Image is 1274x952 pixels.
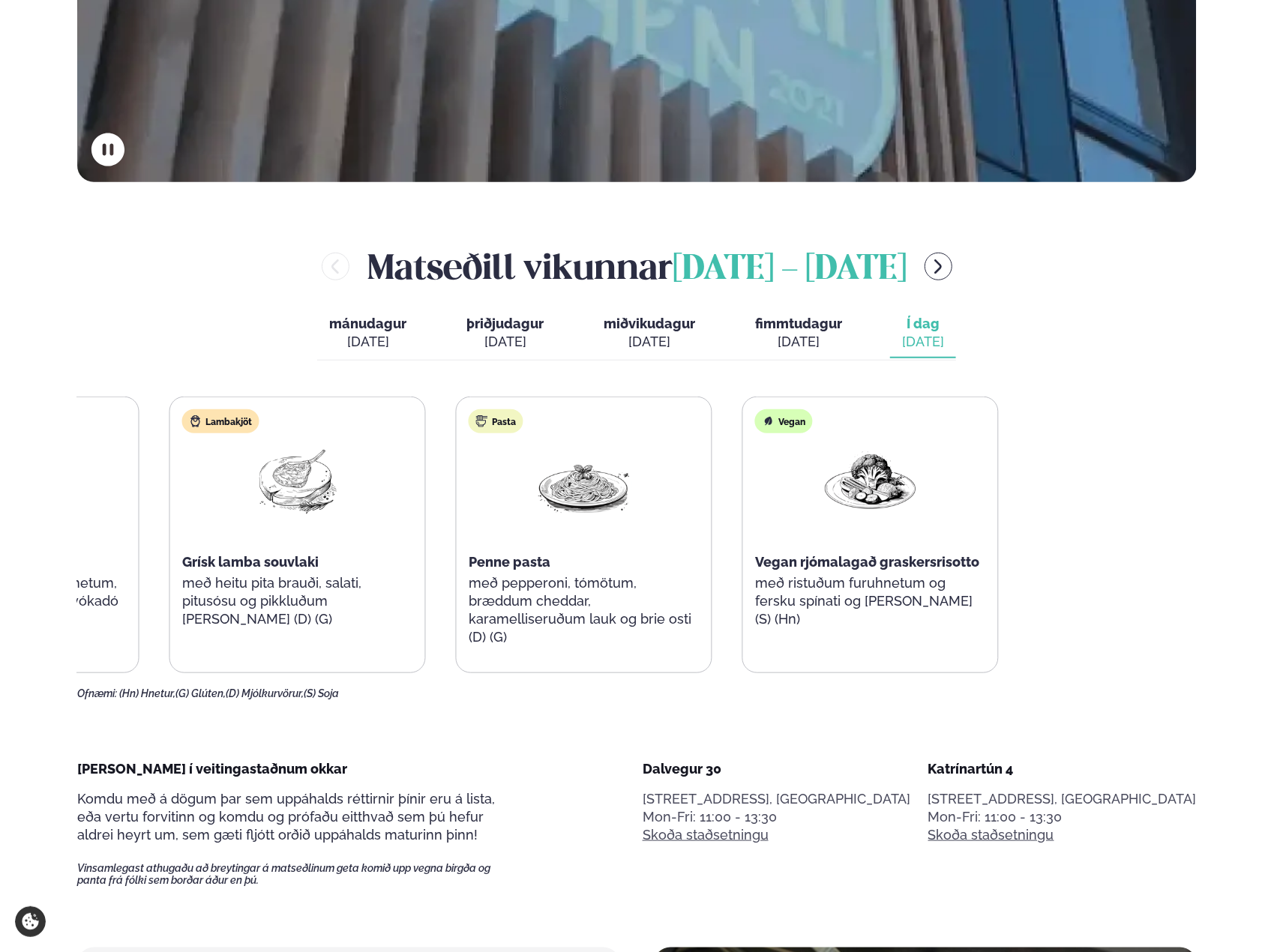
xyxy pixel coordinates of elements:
[469,409,523,433] div: Pasta
[604,333,695,351] div: [DATE]
[317,309,418,358] button: mánudagur [DATE]
[743,309,854,358] button: fimmtudagur [DATE]
[466,333,544,351] div: [DATE]
[454,309,556,358] button: þriðjudagur [DATE]
[890,309,956,358] button: Í dag [DATE]
[755,316,842,331] span: fimmtudagur
[226,687,304,699] span: (D) Mjólkurvörur,
[77,791,495,843] span: Komdu með á dögum þar sem uppáhalds réttirnir þínir eru á lista, eða vertu forvitinn og komdu og ...
[673,253,907,286] span: [DATE] - [DATE]
[15,906,46,937] a: Cookie settings
[329,316,406,331] span: mánudagur
[77,761,347,777] span: [PERSON_NAME] í veitingastaðnum okkar
[902,333,944,351] div: [DATE]
[755,333,842,351] div: [DATE]
[643,790,911,808] p: [STREET_ADDRESS], [GEOGRAPHIC_DATA]
[182,554,319,570] span: Grísk lamba souvlaki
[643,808,911,826] div: Mon-Fri: 11:00 - 13:30
[77,862,517,886] span: Vinsamlegast athugaðu að breytingar á matseðlinum geta komið upp vegna birgða og panta frá fólki ...
[329,333,406,351] div: [DATE]
[823,445,919,515] img: Vegan.png
[182,574,413,628] p: með heitu pita brauði, salati, pitusósu og pikkluðum [PERSON_NAME] (D) (G)
[367,242,907,291] h2: Matseðill vikunnar
[928,826,1054,844] a: Skoða staðsetningu
[175,687,226,699] span: (G) Glúten,
[182,409,259,433] div: Lambakjöt
[604,316,695,331] span: miðvikudagur
[928,808,1197,826] div: Mon-Fri: 11:00 - 13:30
[119,687,175,699] span: (Hn) Hnetur,
[763,415,775,427] img: Vegan.svg
[304,687,339,699] span: (S) Soja
[928,760,1197,778] div: Katrínartún 4
[536,445,632,515] img: Spagetti.png
[469,574,700,646] p: með pepperoni, tómötum, bræddum cheddar, karamelliseruðum lauk og brie osti (D) (G)
[592,309,707,358] button: miðvikudagur [DATE]
[250,445,346,515] img: Lamb-Meat.png
[755,409,813,433] div: Vegan
[755,574,986,628] p: með ristuðum furuhnetum og fersku spínati og [PERSON_NAME] (S) (Hn)
[322,253,349,280] button: menu-btn-left
[928,790,1197,808] p: [STREET_ADDRESS], [GEOGRAPHIC_DATA]
[190,415,202,427] img: Lamb.svg
[902,315,944,333] span: Í dag
[77,687,117,699] span: Ofnæmi:
[643,826,769,844] a: Skoða staðsetningu
[755,554,979,570] span: Vegan rjómalagað graskersrisotto
[466,316,544,331] span: þriðjudagur
[469,554,550,570] span: Penne pasta
[643,760,911,778] div: Dalvegur 30
[476,415,488,427] img: pasta.svg
[925,253,952,280] button: menu-btn-right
